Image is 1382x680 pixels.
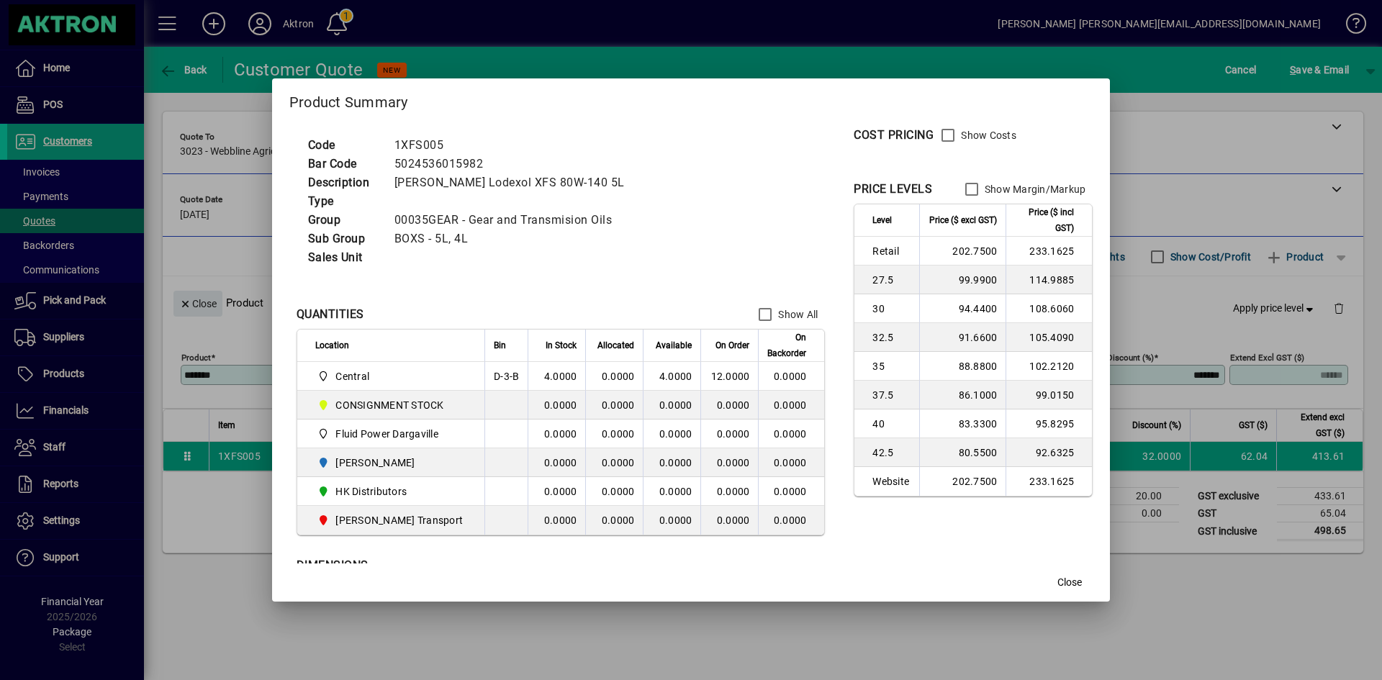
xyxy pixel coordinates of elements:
td: 0.0000 [585,448,643,477]
td: 0.0000 [643,448,700,477]
td: 0.0000 [758,362,824,391]
span: 0.0000 [717,486,750,497]
td: Description [301,173,387,192]
td: 0.0000 [643,420,700,448]
td: 233.1625 [1006,237,1092,266]
td: 4.0000 [643,362,700,391]
td: D-3-B [484,362,528,391]
td: 0.0000 [528,448,585,477]
span: Fluid Power Dargaville [335,427,438,441]
span: 30 [872,302,911,316]
td: Type [301,192,387,211]
span: HAMILTON [315,454,469,471]
span: 35 [872,359,911,373]
span: 0.0000 [717,457,750,468]
span: 42.5 [872,445,911,460]
td: 0.0000 [528,477,585,506]
span: 27.5 [872,273,911,287]
span: 0.0000 [717,514,750,526]
td: 0.0000 [585,391,643,420]
td: 94.4400 [919,294,1006,323]
td: 83.3300 [919,409,1006,438]
td: 00035GEAR - Gear and Transmision Oils [387,211,642,230]
td: BOXS - 5L, 4L [387,230,642,248]
span: 40 [872,417,911,431]
td: 0.0000 [758,477,824,506]
td: 0.0000 [528,391,585,420]
span: HK Distributors [335,484,407,499]
td: Sub Group [301,230,387,248]
span: Level [872,212,892,228]
td: 0.0000 [758,448,824,477]
span: Price ($ excl GST) [929,212,997,228]
span: Location [315,337,349,353]
td: 88.8800 [919,352,1006,381]
td: 202.7500 [919,467,1006,496]
div: QUANTITIES [297,306,364,323]
span: Retail [872,244,911,258]
span: T. Croft Transport [315,512,469,529]
button: Close [1047,570,1093,596]
span: 0.0000 [717,428,750,440]
td: 0.0000 [528,420,585,448]
span: On Order [715,337,749,353]
td: 99.9900 [919,266,1006,294]
span: Price ($ incl GST) [1015,204,1074,236]
td: 91.6600 [919,323,1006,352]
td: 105.4090 [1006,323,1092,352]
span: 0.0000 [717,399,750,411]
td: 4.0000 [528,362,585,391]
label: Show All [775,307,818,322]
td: 0.0000 [585,362,643,391]
span: [PERSON_NAME] Transport [335,513,463,527]
label: Show Costs [958,128,1016,142]
span: Central [315,368,469,385]
td: 233.1625 [1006,467,1092,496]
td: 114.9885 [1006,266,1092,294]
span: CONSIGNMENT STOCK [335,398,443,412]
div: PRICE LEVELS [854,181,932,198]
td: Bar Code [301,155,387,173]
td: 99.0150 [1006,381,1092,409]
td: 0.0000 [528,506,585,535]
td: 0.0000 [643,477,700,506]
td: [PERSON_NAME] Lodexol XFS 80W-140 5L [387,173,642,192]
div: COST PRICING [854,127,934,144]
span: Close [1057,575,1082,590]
td: 102.2120 [1006,352,1092,381]
td: 0.0000 [643,506,700,535]
td: Group [301,211,387,230]
td: 86.1000 [919,381,1006,409]
span: On Backorder [767,330,806,361]
td: 5024536015982 [387,155,642,173]
td: Code [301,136,387,155]
label: Show Margin/Markup [982,182,1086,196]
span: 37.5 [872,388,911,402]
td: 0.0000 [758,506,824,535]
div: DIMENSIONS [297,557,656,574]
span: Central [335,369,369,384]
span: Website [872,474,911,489]
td: Sales Unit [301,248,387,267]
td: 80.5500 [919,438,1006,467]
span: In Stock [546,337,577,353]
td: 0.0000 [585,420,643,448]
td: 95.8295 [1006,409,1092,438]
span: Fluid Power Dargaville [315,425,469,443]
span: HK Distributors [315,483,469,500]
td: 0.0000 [585,506,643,535]
td: 202.7500 [919,237,1006,266]
span: Available [656,337,692,353]
td: 0.0000 [643,391,700,420]
span: 12.0000 [711,371,750,382]
td: 0.0000 [585,477,643,506]
span: Bin [494,337,506,353]
span: CONSIGNMENT STOCK [315,396,469,414]
td: 0.0000 [758,420,824,448]
span: Allocated [597,337,634,353]
td: 0.0000 [758,391,824,420]
td: 108.6060 [1006,294,1092,323]
span: 32.5 [872,330,911,345]
h2: Product Summary [272,78,1111,120]
span: [PERSON_NAME] [335,455,415,470]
